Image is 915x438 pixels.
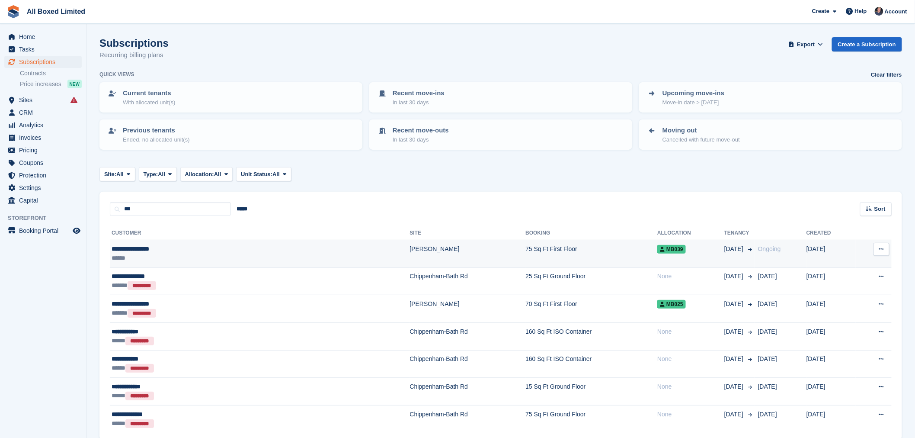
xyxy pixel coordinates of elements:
p: Recent move-outs [393,126,449,135]
span: Home [19,31,71,43]
span: Storefront [8,214,86,222]
div: None [657,382,724,391]
p: Moving out [662,126,740,135]
a: menu [4,157,82,169]
span: Pricing [19,144,71,156]
button: Unit Status: All [236,167,291,181]
p: Recent move-ins [393,88,445,98]
a: Current tenants With allocated unit(s) [100,83,362,112]
span: Sites [19,94,71,106]
a: menu [4,43,82,55]
td: Chippenham-Bath Rd [410,350,526,378]
th: Customer [110,226,410,240]
th: Tenancy [724,226,755,240]
span: All [214,170,221,179]
i: Smart entry sync failures have occurred [70,97,77,103]
span: Allocation: [185,170,214,179]
p: In last 30 days [393,135,449,144]
button: Allocation: All [180,167,233,181]
a: menu [4,106,82,119]
span: Type: [144,170,158,179]
span: Capital [19,194,71,206]
td: 75 Sq Ft Ground Floor [525,405,657,432]
span: [DATE] [724,354,745,364]
a: menu [4,94,82,106]
p: Recurring billing plans [99,50,169,60]
a: Upcoming move-ins Move-in date > [DATE] [640,83,901,112]
span: Help [855,7,867,16]
td: [PERSON_NAME] [410,295,526,323]
div: None [657,327,724,336]
a: menu [4,119,82,131]
td: [DATE] [806,322,856,350]
td: Chippenham-Bath Rd [410,378,526,406]
span: [DATE] [724,300,745,309]
a: menu [4,144,82,156]
span: [DATE] [758,355,777,362]
span: All [272,170,280,179]
td: Chippenham-Bath Rd [410,405,526,432]
span: [DATE] [724,410,745,419]
a: menu [4,194,82,206]
span: Create [812,7,829,16]
div: None [657,272,724,281]
a: menu [4,56,82,68]
span: Price increases [20,80,61,88]
p: Ended, no allocated unit(s) [123,135,190,144]
a: menu [4,132,82,144]
a: Recent move-ins In last 30 days [370,83,631,112]
span: [DATE] [724,382,745,391]
a: Recent move-outs In last 30 days [370,120,631,149]
p: Move-in date > [DATE] [662,98,724,107]
td: Chippenham-Bath Rd [410,322,526,350]
span: Sort [874,205,886,213]
h1: Subscriptions [99,37,169,49]
td: 15 Sq Ft Ground Floor [525,378,657,406]
div: None [657,354,724,364]
span: [DATE] [758,328,777,335]
span: Coupons [19,157,71,169]
a: Previous tenants Ended, no allocated unit(s) [100,120,362,149]
p: Previous tenants [123,126,190,135]
th: Site [410,226,526,240]
a: Price increases NEW [20,79,82,89]
h6: Quick views [99,71,134,78]
span: Booking Portal [19,225,71,237]
span: Ongoing [758,245,781,252]
td: [DATE] [806,267,856,295]
span: [DATE] [724,272,745,281]
td: [DATE] [806,350,856,378]
a: Contracts [20,69,82,77]
a: menu [4,31,82,43]
td: 160 Sq Ft ISO Container [525,350,657,378]
span: Unit Status: [241,170,272,179]
span: Invoices [19,132,71,144]
span: [DATE] [758,273,777,280]
td: [PERSON_NAME] [410,240,526,267]
span: All [158,170,165,179]
td: [DATE] [806,295,856,323]
td: 70 Sq Ft First Floor [525,295,657,323]
p: Current tenants [123,88,175,98]
a: Create a Subscription [832,37,902,52]
p: With allocated unit(s) [123,98,175,107]
a: menu [4,225,82,237]
span: [DATE] [724,245,745,254]
span: Subscriptions [19,56,71,68]
th: Created [806,226,856,240]
span: Site: [104,170,116,179]
span: Account [885,7,907,16]
span: Protection [19,169,71,181]
button: Type: All [139,167,177,181]
p: In last 30 days [393,98,445,107]
td: 160 Sq Ft ISO Container [525,322,657,350]
span: Analytics [19,119,71,131]
td: [DATE] [806,240,856,267]
span: Settings [19,182,71,194]
th: Allocation [657,226,724,240]
th: Booking [525,226,657,240]
a: menu [4,169,82,181]
span: [DATE] [758,300,777,307]
button: Export [787,37,825,52]
p: Upcoming move-ins [662,88,724,98]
